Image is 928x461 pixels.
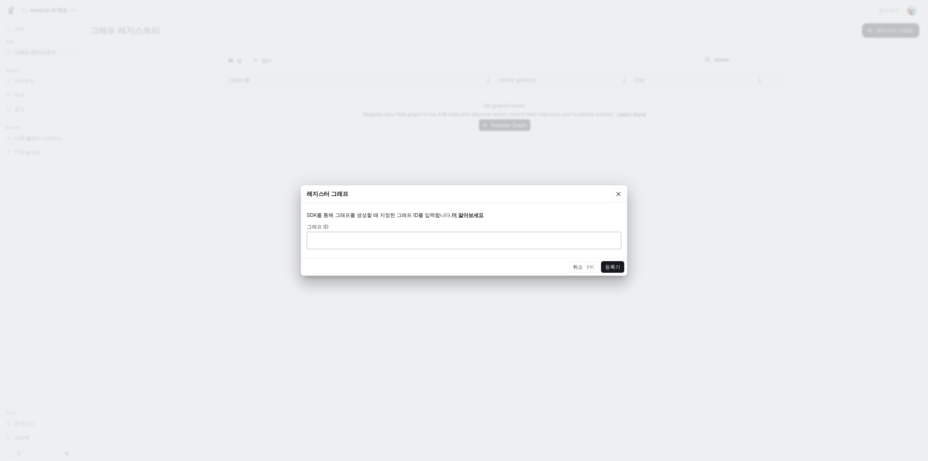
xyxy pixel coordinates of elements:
[573,264,583,270] font: 취소
[307,223,328,230] font: 그래프 ID
[307,212,484,218] font: SDK를 통해 그래프를 생성할 때 지정한 그래프 ID를 입력합니다.
[452,212,484,218] a: 더 알아보세요
[307,190,348,197] font: 레지스터 그래프
[569,261,598,273] button: 취소Esc
[586,263,595,271] p: Esc
[605,264,620,270] font: 등록기
[601,261,624,273] button: 등록기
